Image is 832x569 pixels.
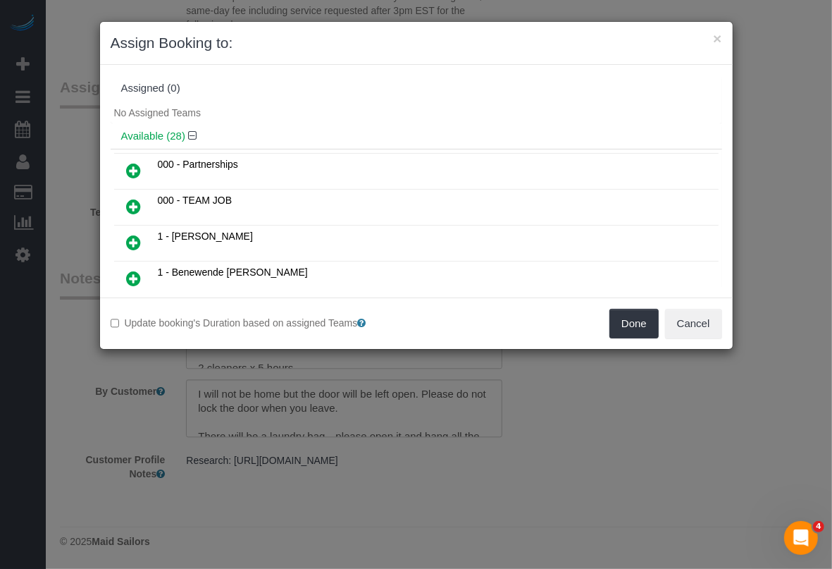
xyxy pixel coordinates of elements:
[609,309,659,338] button: Done
[813,521,824,532] span: 4
[158,267,308,278] span: 1 - Benewende [PERSON_NAME]
[158,159,238,170] span: 000 - Partnerships
[158,195,232,206] span: 000 - TEAM JOB
[784,521,818,555] iframe: Intercom live chat
[121,82,712,94] div: Assigned (0)
[121,130,712,142] h4: Available (28)
[111,32,722,54] h3: Assign Booking to:
[158,231,253,242] span: 1 - [PERSON_NAME]
[665,309,722,338] button: Cancel
[114,107,201,118] span: No Assigned Teams
[713,31,721,46] button: ×
[111,316,406,330] label: Update booking's Duration based on assigned Teams
[111,319,120,328] input: Update booking's Duration based on assigned Teams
